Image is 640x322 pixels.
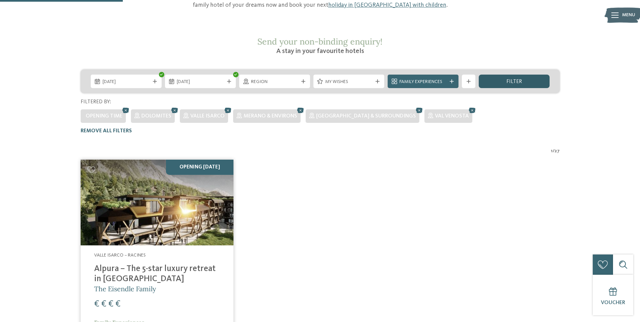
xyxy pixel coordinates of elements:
span: My wishes [325,79,372,85]
span: Voucher [601,300,625,305]
span: Val Venosta [435,113,469,119]
span: € [101,300,106,308]
span: [GEOGRAPHIC_DATA] & surroundings [316,113,416,119]
span: [DATE] [177,79,224,85]
span: 1 [551,148,553,155]
span: Remove all filters [81,128,132,134]
span: Send your non-binding enquiry! [257,36,383,47]
img: Looking for family hotels? Find the best ones here! [81,160,233,246]
a: Voucher [593,275,633,315]
span: / [553,148,555,155]
span: The Eisendle Family [94,285,156,293]
span: Region [251,79,298,85]
span: A stay in your favourite hotels [276,48,364,55]
span: 27 [555,148,560,155]
span: Dolomites [141,113,171,119]
span: Family Experiences [399,79,447,85]
span: [DATE] [103,79,150,85]
span: Filtered by: [81,99,111,105]
span: filter [506,79,522,84]
span: Opening time [86,113,122,119]
a: holiday in [GEOGRAPHIC_DATA] with children [328,2,446,8]
span: € [115,300,120,308]
span: € [108,300,113,308]
span: Valle Isarco – Racines [94,253,146,258]
h4: Alpura – The 5-star luxury retreat in [GEOGRAPHIC_DATA] [94,264,220,284]
span: Valle Isarco [190,113,225,119]
span: € [94,300,99,308]
span: Merano & Environs [244,113,297,119]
